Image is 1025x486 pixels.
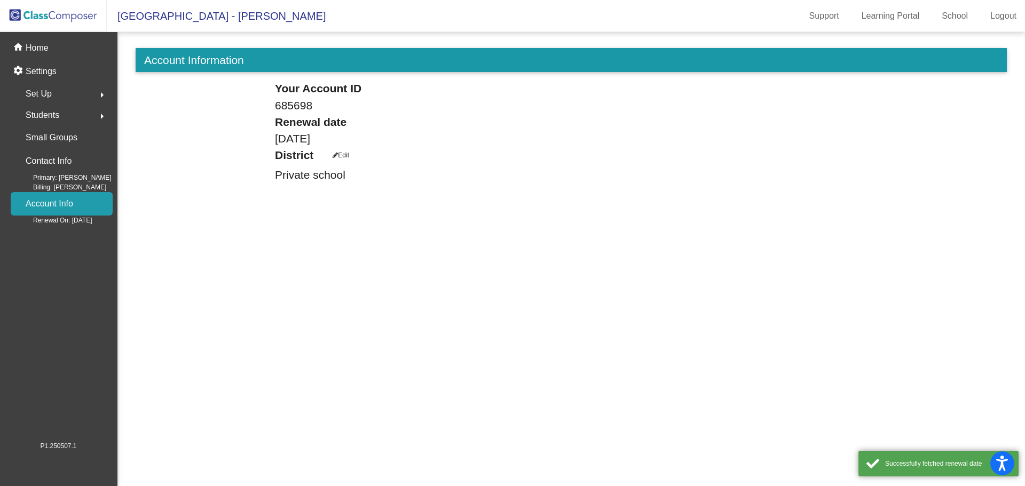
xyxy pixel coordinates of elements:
[16,182,106,192] span: Billing: [PERSON_NAME]
[333,150,349,160] div: Edit
[26,42,49,54] p: Home
[13,42,26,54] mat-icon: home
[275,132,563,145] h3: [DATE]
[885,459,1011,468] div: Successfully fetched renewal date
[26,154,72,169] p: Contact Info
[26,65,57,78] p: Settings
[982,7,1025,25] a: Logout
[107,7,326,25] span: [GEOGRAPHIC_DATA] - [PERSON_NAME]
[853,7,928,25] a: Learning Portal
[141,53,1002,67] h3: Account Information
[275,168,563,181] h3: Private school
[275,82,563,95] h3: Your Account ID
[26,196,73,211] p: Account Info
[16,216,92,225] span: Renewal On: [DATE]
[96,110,108,123] mat-icon: arrow_right
[26,86,52,101] span: Set Up
[13,65,26,78] mat-icon: settings
[26,108,59,123] span: Students
[26,130,77,145] p: Small Groups
[96,89,108,101] mat-icon: arrow_right
[801,7,848,25] a: Support
[16,173,112,182] span: Primary: [PERSON_NAME]
[275,99,563,112] h3: 685698
[275,148,313,162] h3: District
[933,7,976,25] a: School
[275,115,563,129] h3: Renewal date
